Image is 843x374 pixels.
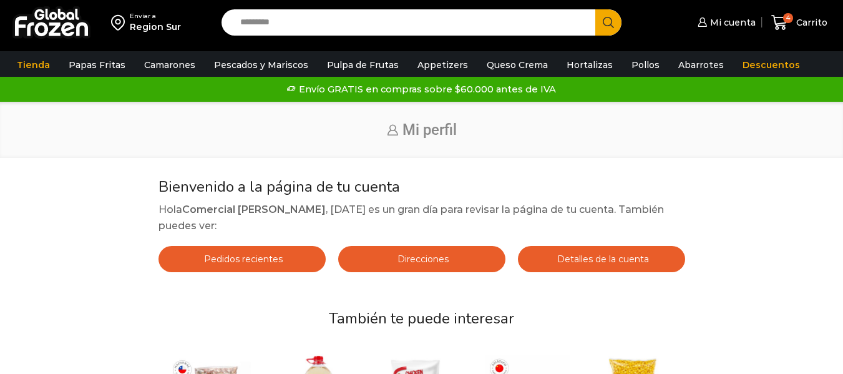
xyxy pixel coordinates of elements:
a: Pescados y Mariscos [208,53,314,77]
span: Pedidos recientes [201,253,283,265]
a: Tienda [11,53,56,77]
a: Descuentos [736,53,806,77]
a: Mi cuenta [694,10,756,35]
div: Enviar a [130,12,181,21]
img: address-field-icon.svg [111,12,130,33]
span: Carrito [793,16,827,29]
a: Abarrotes [672,53,730,77]
button: Search button [595,9,621,36]
a: Appetizers [411,53,474,77]
span: Bienvenido a la página de tu cuenta [158,177,400,197]
a: Queso Crema [480,53,554,77]
span: Direcciones [394,253,449,265]
a: Pulpa de Frutas [321,53,405,77]
div: Region Sur [130,21,181,33]
a: Pollos [625,53,666,77]
strong: Comercial [PERSON_NAME] [182,204,326,215]
p: Hola , [DATE] es un gran día para revisar la página de tu cuenta. También puedes ver: [158,202,685,234]
span: También te puede interesar [329,308,514,328]
a: Direcciones [338,246,505,272]
a: Papas Fritas [62,53,132,77]
a: 4 Carrito [768,8,831,37]
a: Detalles de la cuenta [518,246,685,272]
a: Camarones [138,53,202,77]
span: Detalles de la cuenta [554,253,649,265]
span: Mi cuenta [707,16,756,29]
a: Pedidos recientes [158,246,326,272]
a: Hortalizas [560,53,619,77]
span: Mi perfil [402,121,457,139]
span: 4 [783,13,793,23]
